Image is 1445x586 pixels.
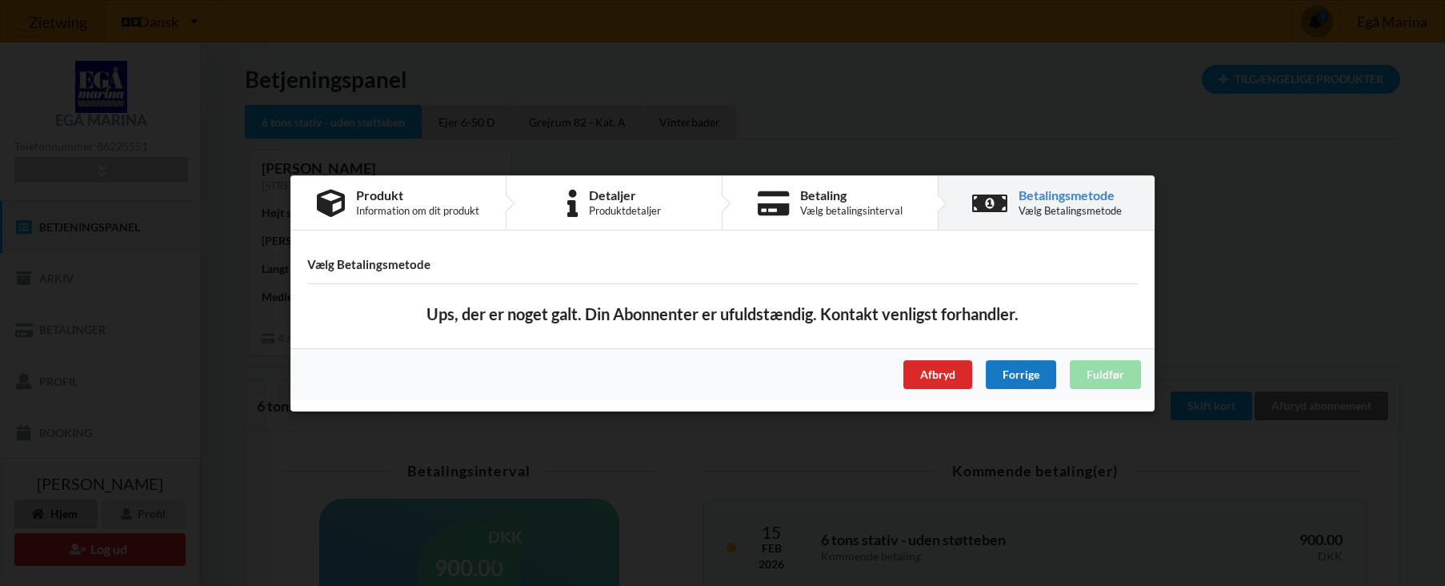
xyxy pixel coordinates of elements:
[589,189,661,202] div: Detaljer
[307,257,1138,272] h4: Vælg Betalingsmetode
[800,189,903,202] div: Betaling
[986,359,1056,388] div: Forrige
[903,359,972,388] div: Afbryd
[1019,189,1122,202] div: Betalingsmetode
[589,204,661,217] div: Produktdetaljer
[356,204,479,217] div: Information om dit produkt
[426,303,1019,325] b: Ups, der er noget galt. Din Abonnenter er ufuldstændig. Kontakt venligst forhandler.
[1019,204,1122,217] div: Vælg Betalingsmetode
[800,204,903,217] div: Vælg betalingsinterval
[356,189,479,202] div: Produkt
